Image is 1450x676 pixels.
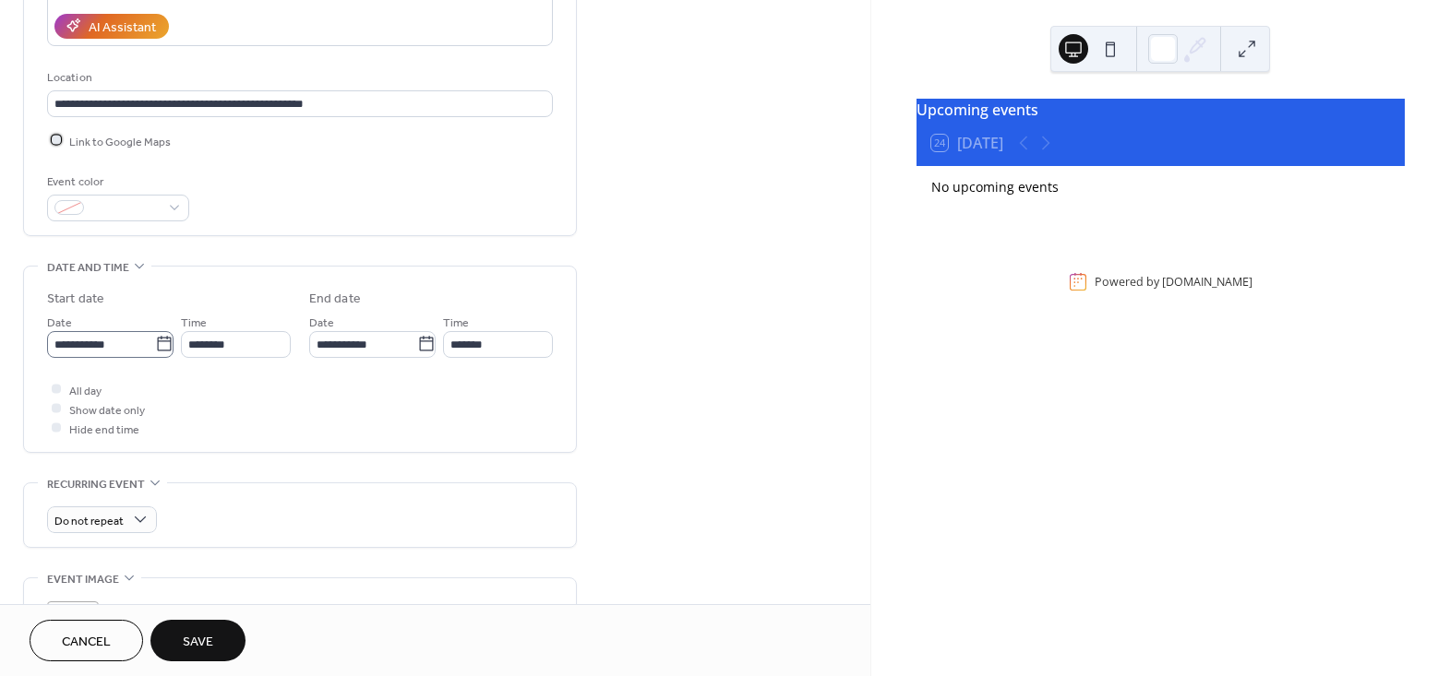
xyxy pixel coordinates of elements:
[917,99,1405,121] div: Upcoming events
[47,258,129,278] span: Date and time
[69,400,145,420] span: Show date only
[47,313,72,332] span: Date
[69,420,139,439] span: Hide end time
[47,475,145,494] span: Recurring event
[62,633,111,652] span: Cancel
[183,633,213,652] span: Save
[69,132,171,151] span: Link to Google Maps
[47,172,186,192] div: Event color
[47,601,99,653] div: ;
[89,18,156,37] div: AI Assistant
[931,177,1390,196] div: No upcoming events
[150,620,246,661] button: Save
[443,313,469,332] span: Time
[47,570,119,589] span: Event image
[54,510,124,531] span: Do not repeat
[30,620,143,661] button: Cancel
[1095,274,1252,290] div: Powered by
[69,381,102,400] span: All day
[47,68,549,88] div: Location
[47,290,104,309] div: Start date
[309,313,334,332] span: Date
[181,313,207,332] span: Time
[1162,274,1252,290] a: [DOMAIN_NAME]
[54,14,169,39] button: AI Assistant
[309,290,361,309] div: End date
